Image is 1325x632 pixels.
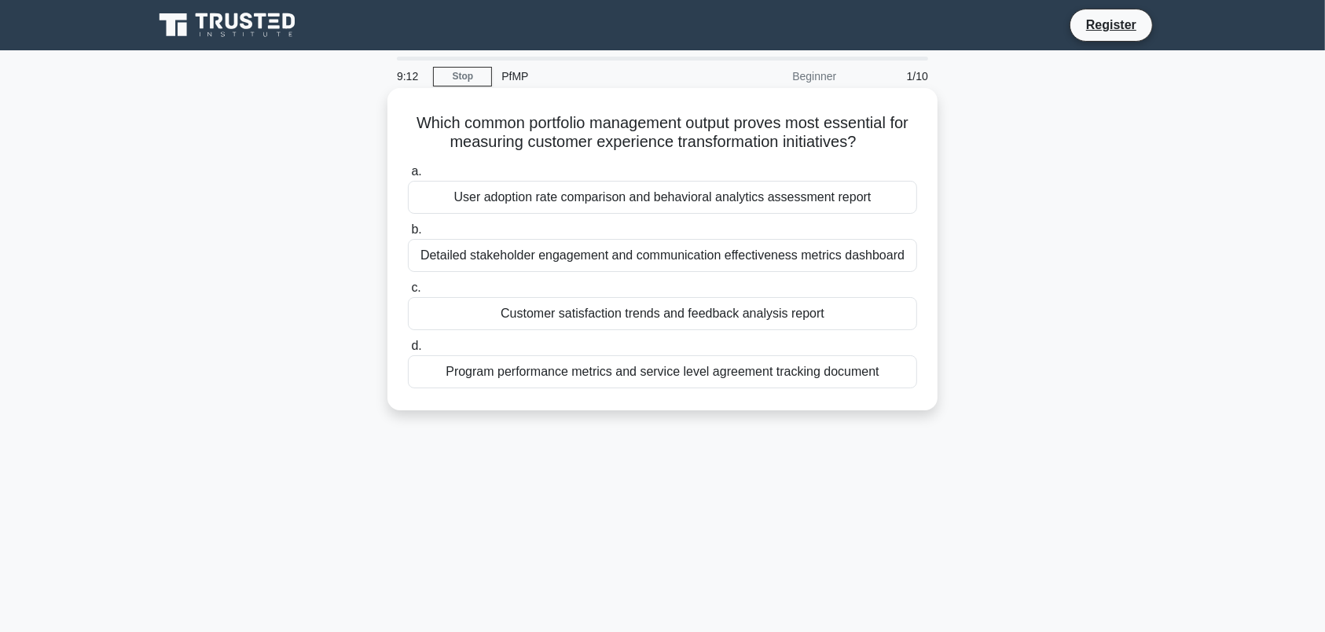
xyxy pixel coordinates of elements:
div: Detailed stakeholder engagement and communication effectiveness metrics dashboard [408,239,917,272]
div: 1/10 [846,61,938,92]
div: Program performance metrics and service level agreement tracking document [408,355,917,388]
div: 9:12 [387,61,433,92]
span: b. [411,222,421,236]
div: Customer satisfaction trends and feedback analysis report [408,297,917,330]
a: Register [1077,15,1146,35]
a: Stop [433,67,492,86]
div: PfMP [492,61,708,92]
span: d. [411,339,421,352]
div: Beginner [708,61,846,92]
span: a. [411,164,421,178]
h5: Which common portfolio management output proves most essential for measuring customer experience ... [406,113,919,152]
span: c. [411,281,420,294]
div: User adoption rate comparison and behavioral analytics assessment report [408,181,917,214]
